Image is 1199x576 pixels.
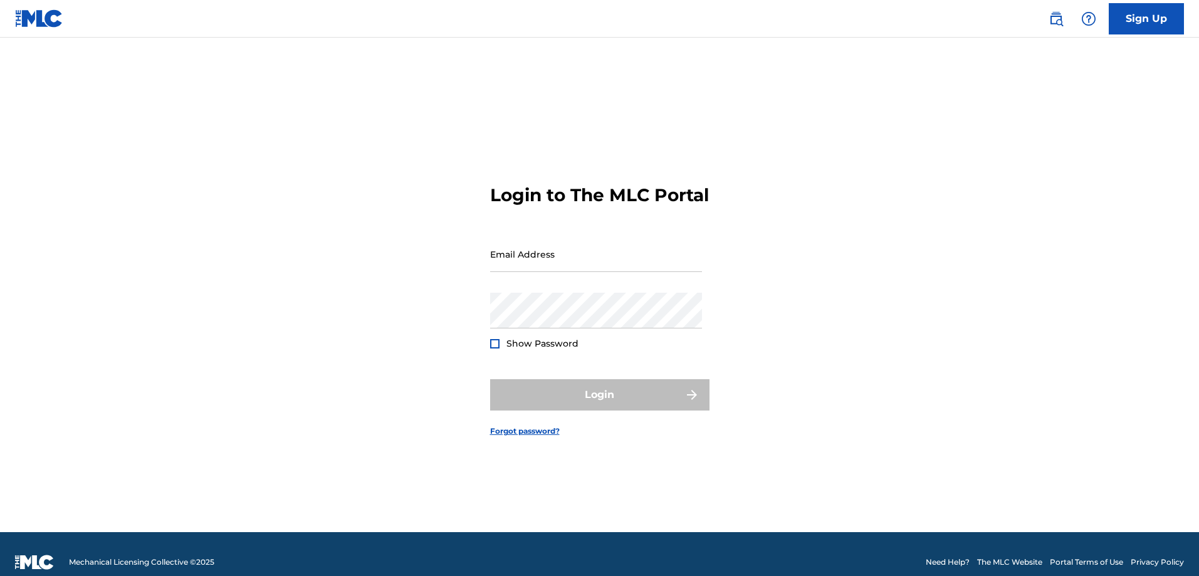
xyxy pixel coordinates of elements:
[977,557,1042,568] a: The MLC Website
[1044,6,1069,31] a: Public Search
[1131,557,1184,568] a: Privacy Policy
[1076,6,1101,31] div: Help
[15,555,54,570] img: logo
[1049,11,1064,26] img: search
[1081,11,1096,26] img: help
[1109,3,1184,34] a: Sign Up
[15,9,63,28] img: MLC Logo
[926,557,970,568] a: Need Help?
[1050,557,1123,568] a: Portal Terms of Use
[490,426,560,437] a: Forgot password?
[490,184,709,206] h3: Login to The MLC Portal
[69,557,214,568] span: Mechanical Licensing Collective © 2025
[506,338,579,349] span: Show Password
[1136,516,1199,576] iframe: Chat Widget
